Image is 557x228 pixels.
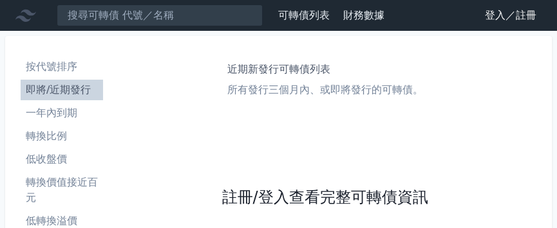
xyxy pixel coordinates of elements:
a: 轉換比例 [21,126,103,146]
a: 註冊/登入查看完整可轉債資訊 [222,188,428,208]
input: 搜尋可轉債 代號／名稱 [57,4,263,26]
a: 財務數據 [343,9,384,21]
a: 可轉債列表 [278,9,330,21]
a: 一年內到期 [21,103,103,123]
a: 轉換價值接近百元 [21,172,103,208]
p: 所有發行三個月內、或即將發行的可轉債。 [227,82,423,98]
li: 即將/近期發行 [21,82,103,98]
li: 轉換比例 [21,128,103,144]
li: 低收盤價 [21,152,103,167]
li: 一年內到期 [21,105,103,121]
h1: 近期新發行可轉債列表 [227,62,423,77]
li: 轉換價值接近百元 [21,175,103,206]
a: 即將/近期發行 [21,80,103,100]
a: 低收盤價 [21,149,103,170]
a: 按代號排序 [21,57,103,77]
li: 按代號排序 [21,59,103,75]
a: 登入／註冊 [475,5,547,26]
